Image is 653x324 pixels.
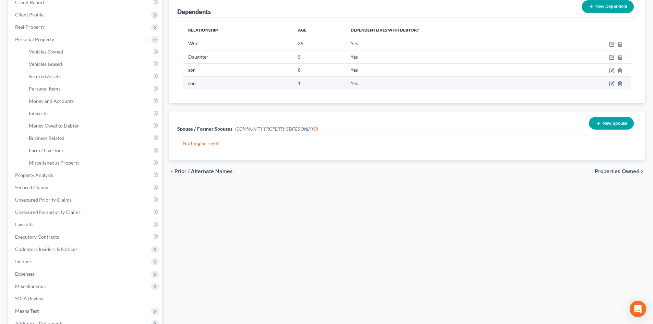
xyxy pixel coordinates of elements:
td: 35 [292,37,345,50]
td: 8 [292,63,345,76]
span: SOFA Review [15,296,44,301]
span: Spouse / Former Spouses [177,126,232,132]
a: Lawsuits [10,218,162,231]
td: son [183,63,292,76]
span: Secured Claims [15,184,48,190]
a: Secured Assets [23,70,162,83]
span: Miscellaneous [15,283,46,289]
p: Nothing here yet! [183,140,631,147]
span: Real Property [15,24,45,30]
a: Executory Contracts [10,231,162,243]
span: Money and Accounts [29,98,74,104]
span: Unsecured Nonpriority Claims [15,209,81,215]
span: Property Analysis [15,172,53,178]
td: Wife [183,37,292,50]
span: Secured Assets [29,73,61,79]
span: Business Related [29,135,64,141]
th: Dependent lives with debtor? [345,23,557,37]
a: Money Owed to Debtor [23,120,162,132]
td: Yes [345,37,557,50]
span: Properties Owned [595,169,639,174]
a: Property Analysis [10,169,162,181]
a: Personal Items [23,83,162,95]
span: Interests [29,110,47,116]
span: (COMMUNITY PROPERTY STATES ONLY) [235,126,318,132]
span: Lawsuits [15,221,34,227]
a: Vehicles Owned [23,46,162,58]
span: Prior / Alternate Names [174,169,233,174]
td: Yes [345,76,557,89]
span: Client Profile [15,12,44,17]
a: Vehicles Leased [23,58,162,70]
div: Open Intercom Messenger [630,301,646,317]
span: Personal Property [15,36,54,42]
span: Vehicles Owned [29,49,63,55]
span: Miscellaneous Property [29,160,80,166]
span: Unsecured Priority Claims [15,197,72,203]
a: Interests [23,107,162,120]
td: son [183,76,292,89]
a: Money and Accounts [23,95,162,107]
a: Farm / Livestock [23,144,162,157]
span: Codebtors Insiders & Notices [15,246,77,252]
th: Age [292,23,345,37]
button: New Dependent [582,0,634,13]
span: Money Owed to Debtor [29,123,79,129]
i: chevron_right [639,169,645,174]
a: Secured Claims [10,181,162,194]
td: Yes [345,50,557,63]
span: Farm / Livestock [29,147,64,153]
td: Daughter [183,50,292,63]
span: Executory Contracts [15,234,59,240]
td: 1 [292,76,345,89]
a: Business Related [23,132,162,144]
span: Expenses [15,271,35,277]
span: Vehicles Leased [29,61,62,67]
button: New Spouse [589,117,634,130]
td: 5 [292,50,345,63]
a: Miscellaneous Property [23,157,162,169]
span: Personal Items [29,86,60,92]
a: Unsecured Nonpriority Claims [10,206,162,218]
button: chevron_left Prior / Alternate Names [169,169,233,174]
i: chevron_left [169,169,174,174]
a: SOFA Review [10,292,162,305]
button: Properties Owned chevron_right [595,169,645,174]
span: Income [15,259,31,264]
div: Dependents [177,8,211,16]
td: Yes [345,63,557,76]
a: Unsecured Priority Claims [10,194,162,206]
span: Means Test [15,308,39,314]
th: Relationship [183,23,292,37]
